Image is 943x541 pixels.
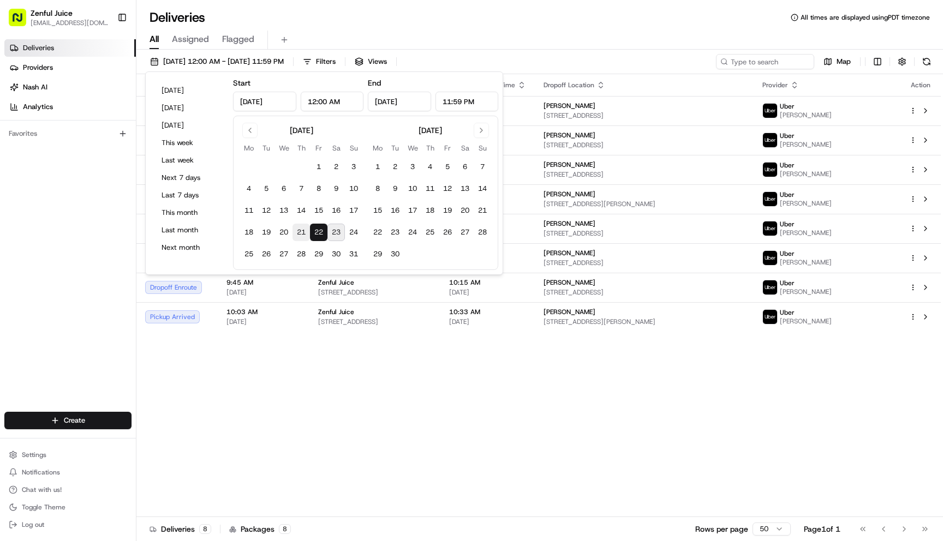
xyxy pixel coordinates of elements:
[229,524,291,534] div: Packages
[780,170,832,178] span: [PERSON_NAME]
[316,57,336,67] span: Filters
[258,180,275,197] button: 5
[310,142,327,154] th: Friday
[301,92,364,111] input: Time
[544,219,595,228] span: [PERSON_NAME]
[780,317,832,326] span: [PERSON_NAME]
[544,229,745,238] span: [STREET_ADDRESS]
[780,308,795,317] span: Uber
[157,240,222,255] button: Next month
[544,259,745,267] span: [STREET_ADDRESS]
[369,142,386,154] th: Monday
[22,158,83,169] span: Knowledge Base
[474,123,489,138] button: Go to next month
[240,245,258,263] button: 25
[64,416,85,425] span: Create
[780,220,795,229] span: Uber
[310,202,327,219] button: 15
[404,224,421,241] button: 24
[275,202,293,219] button: 13
[258,245,275,263] button: 26
[780,140,832,149] span: [PERSON_NAME]
[386,202,404,219] button: 16
[275,245,293,263] button: 27
[157,223,222,238] button: Last month
[88,154,180,173] a: 💻API Documentation
[369,158,386,176] button: 1
[780,102,795,111] span: Uber
[327,202,345,219] button: 16
[345,202,362,219] button: 17
[763,310,777,324] img: uber-new-logo.jpeg
[474,180,491,197] button: 14
[293,224,310,241] button: 21
[449,308,526,316] span: 10:33 AM
[23,82,47,92] span: Nash AI
[474,224,491,241] button: 28
[4,482,132,497] button: Chat with us!
[780,279,795,287] span: Uber
[318,317,432,326] span: [STREET_ADDRESS]
[11,159,20,168] div: 📗
[22,450,46,459] span: Settings
[439,180,456,197] button: 12
[4,39,136,57] a: Deliveries
[456,202,474,219] button: 20
[275,142,293,154] th: Wednesday
[345,180,362,197] button: 10
[258,142,275,154] th: Tuesday
[544,288,745,297] span: [STREET_ADDRESS]
[435,92,499,111] input: Time
[763,192,777,206] img: uber-new-logo.jpeg
[4,4,113,31] button: Zenful Juice[EMAIL_ADDRESS][DOMAIN_NAME]
[258,224,275,241] button: 19
[145,54,289,69] button: [DATE] 12:00 AM - [DATE] 11:59 PM
[544,170,745,179] span: [STREET_ADDRESS]
[31,8,73,19] span: Zenful Juice
[368,57,387,67] span: Views
[763,280,777,294] img: uber-new-logo.jpeg
[386,224,404,241] button: 23
[780,161,795,170] span: Uber
[369,245,386,263] button: 29
[386,180,404,197] button: 9
[327,180,345,197] button: 9
[186,107,199,121] button: Start new chat
[544,111,745,120] span: [STREET_ADDRESS]
[240,202,258,219] button: 11
[763,133,777,147] img: uber-new-logo.jpeg
[157,118,222,133] button: [DATE]
[157,100,222,116] button: [DATE]
[345,158,362,176] button: 3
[327,224,345,241] button: 23
[345,224,362,241] button: 24
[4,447,132,462] button: Settings
[801,13,930,22] span: All times are displayed using PDT timezone
[456,158,474,176] button: 6
[4,59,136,76] a: Providers
[157,188,222,203] button: Last 7 days
[150,9,205,26] h1: Deliveries
[163,57,284,67] span: [DATE] 12:00 AM - [DATE] 11:59 PM
[763,251,777,265] img: uber-new-logo.jpeg
[23,102,53,112] span: Analytics
[293,142,310,154] th: Thursday
[157,83,222,98] button: [DATE]
[11,11,33,33] img: Nash
[290,125,313,136] div: [DATE]
[439,224,456,241] button: 26
[449,317,526,326] span: [DATE]
[369,202,386,219] button: 15
[404,202,421,219] button: 17
[157,170,222,185] button: Next 7 days
[780,190,795,199] span: Uber
[150,524,211,534] div: Deliveries
[695,524,748,534] p: Rows per page
[780,258,832,267] span: [PERSON_NAME]
[293,180,310,197] button: 7
[456,180,474,197] button: 13
[157,205,222,220] button: This month
[439,158,456,176] button: 5
[23,43,54,53] span: Deliveries
[310,158,327,176] button: 1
